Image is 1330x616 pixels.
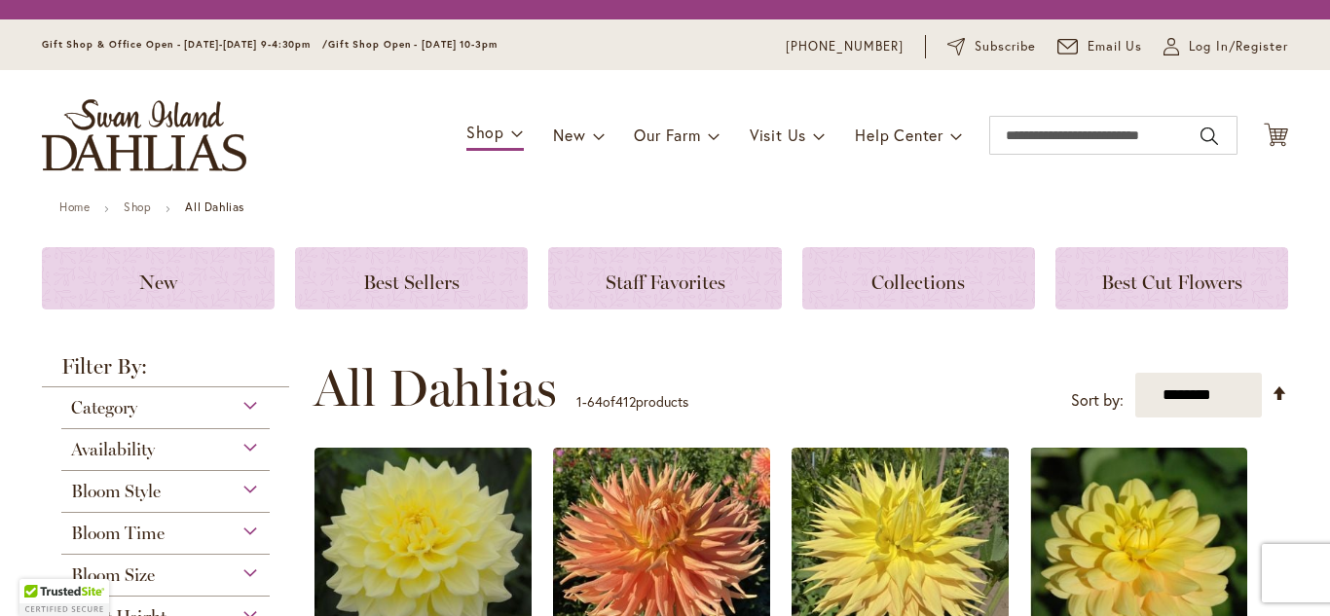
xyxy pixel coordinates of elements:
span: 1 [576,392,582,411]
a: Home [59,199,90,214]
span: Our Farm [634,125,700,145]
span: Bloom Size [71,564,155,586]
p: - of products [576,386,688,417]
a: store logo [42,99,246,171]
span: Subscribe [975,37,1036,56]
span: 64 [587,392,603,411]
span: Email Us [1088,37,1143,56]
strong: Filter By: [42,356,289,387]
span: Gift Shop Open - [DATE] 10-3pm [328,38,498,51]
span: Collections [871,271,965,294]
span: Help Center [855,125,943,145]
strong: All Dahlias [185,199,244,214]
span: Visit Us [750,125,806,145]
span: Category [71,397,137,418]
a: Best Sellers [295,247,528,309]
span: Availability [71,439,155,460]
span: Shop [466,122,504,142]
span: Bloom Time [71,523,165,544]
span: Staff Favorites [606,271,725,294]
span: Best Sellers [363,271,460,294]
a: Best Cut Flowers [1055,247,1288,309]
a: Log In/Register [1164,37,1288,56]
iframe: Launch Accessibility Center [15,547,69,601]
a: Collections [802,247,1035,309]
span: Gift Shop & Office Open - [DATE]-[DATE] 9-4:30pm / [42,38,328,51]
span: All Dahlias [314,359,557,417]
span: Bloom Style [71,481,161,502]
label: Sort by: [1071,382,1124,418]
span: New [139,271,177,294]
button: Search [1201,121,1218,152]
a: Subscribe [947,37,1036,56]
span: Log In/Register [1189,37,1288,56]
span: 412 [615,392,636,411]
span: New [553,125,585,145]
span: Best Cut Flowers [1101,271,1242,294]
a: [PHONE_NUMBER] [786,37,904,56]
a: Shop [124,199,151,214]
a: New [42,247,275,309]
a: Staff Favorites [548,247,781,309]
a: Email Us [1057,37,1143,56]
